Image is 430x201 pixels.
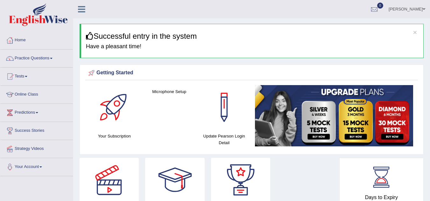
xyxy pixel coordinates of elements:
[200,133,249,146] h4: Update Pearson Login Detail
[87,68,416,78] div: Getting Started
[413,29,417,36] button: ×
[0,122,73,138] a: Success Stories
[86,32,419,40] h3: Successful entry in the system
[0,31,73,47] a: Home
[0,50,73,65] a: Practice Questions
[0,68,73,84] a: Tests
[0,140,73,156] a: Strategy Videos
[86,44,419,50] h4: Have a pleasant time!
[255,85,413,146] img: small5.jpg
[0,104,73,120] a: Predictions
[0,158,73,174] a: Your Account
[377,3,384,9] span: 0
[90,133,139,139] h4: Your Subscription
[145,88,194,95] h4: Microphone Setup
[0,86,73,102] a: Online Class
[347,195,416,200] h4: Days to Expiry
